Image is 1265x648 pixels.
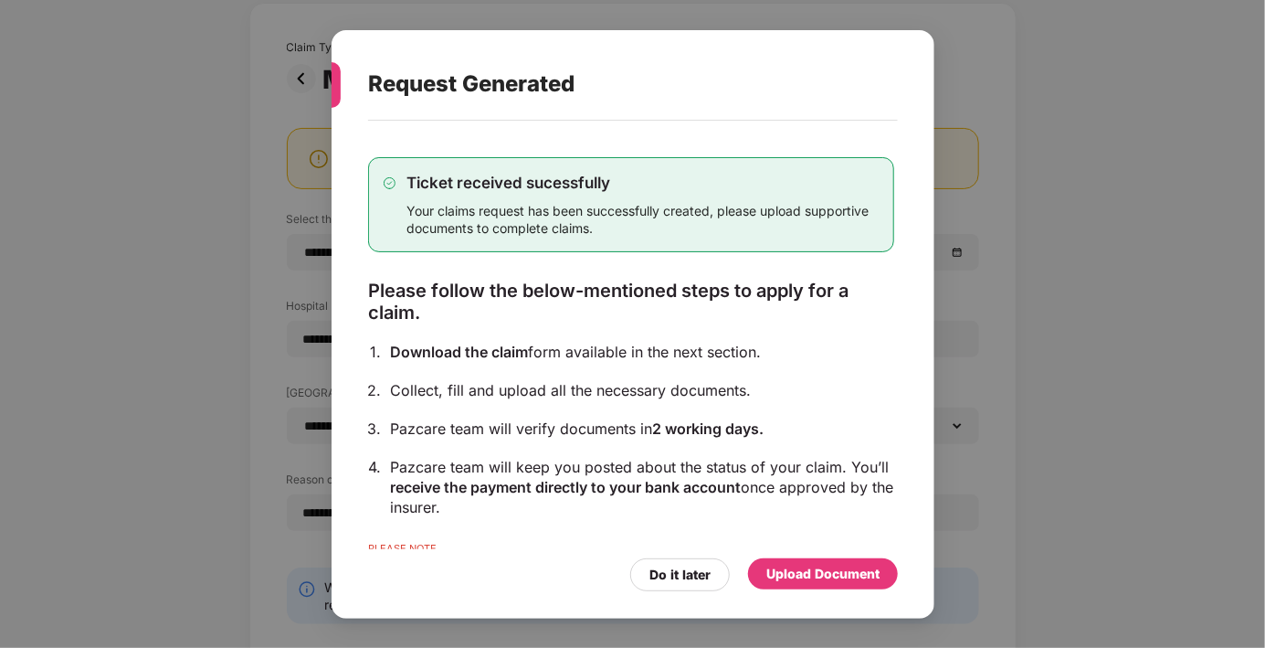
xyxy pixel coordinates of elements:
div: Collect, fill and upload all the necessary documents. [390,379,894,399]
span: 2 working days. [652,419,764,437]
div: form available in the next section. [390,341,894,361]
div: 3. [367,418,381,438]
div: Pazcare team will verify documents in [390,418,894,438]
div: Please follow the below-mentioned steps to apply for a claim. [368,279,894,323]
span: receive the payment directly to your bank account [390,477,741,495]
div: Ticket received sucessfully [406,172,879,192]
div: Upload Document [766,563,880,583]
div: Your claims request has been successfully created, please upload supportive documents to complete... [406,201,879,236]
div: Do it later [649,564,711,584]
div: PLEASE NOTE [368,542,894,561]
img: svg+xml;base64,PHN2ZyB4bWxucz0iaHR0cDovL3d3dy53My5vcmcvMjAwMC9zdmciIHdpZHRoPSIxMy4zMzMiIGhlaWdodD... [384,176,395,188]
div: 4. [368,456,381,476]
div: 2. [367,379,381,399]
div: 1. [370,341,381,361]
div: Request Generated [368,48,854,120]
span: Download the claim [390,342,528,360]
div: Pazcare team will keep you posted about the status of your claim. You’ll once approved by the ins... [390,456,894,516]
